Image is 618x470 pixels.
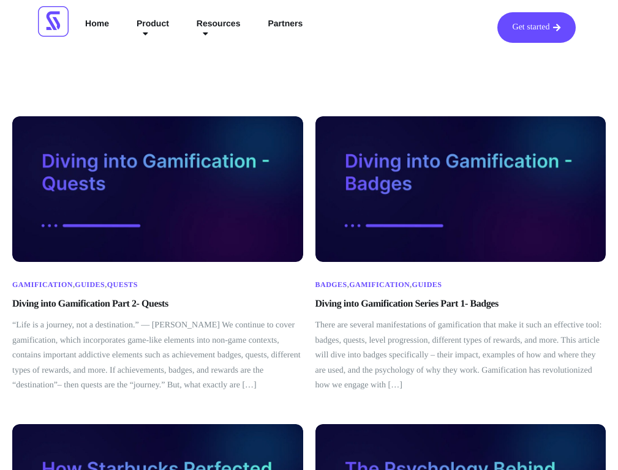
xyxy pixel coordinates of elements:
[412,280,442,289] a: Guides
[497,12,576,43] a: Get started
[76,12,118,43] a: Home
[12,280,73,289] a: Gamification
[12,116,303,262] img: Diving into Gamification - Quests
[513,23,550,32] span: Get started
[187,12,250,43] a: Resources
[258,12,312,43] a: Partners
[12,184,303,193] a: Diving into Gamification Part 2- Quests
[76,12,312,43] nav: Menu
[12,318,303,394] p: “Life is a journey, not a destination.” ― [PERSON_NAME] We continue to cover gamification, which ...
[38,6,69,37] img: Scrimmage Square Icon Logo
[315,299,499,309] a: Diving into Gamification Series Part 1- Badges
[315,318,606,394] p: There are several manifestations of gamification that make it such an effective tool: badges, que...
[12,280,138,289] span: , ,
[127,12,178,43] a: Product
[75,280,105,289] a: Guides
[315,116,606,262] img: Diving into gamification - badges (Thumbnail)
[349,280,410,289] a: Gamification
[315,184,606,193] a: Diving into Gamification Series Part 1- Badges
[12,299,168,309] a: Diving into Gamification Part 2- Quests
[315,280,442,289] span: , ,
[315,280,347,289] a: Badges
[107,280,138,289] a: Quests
